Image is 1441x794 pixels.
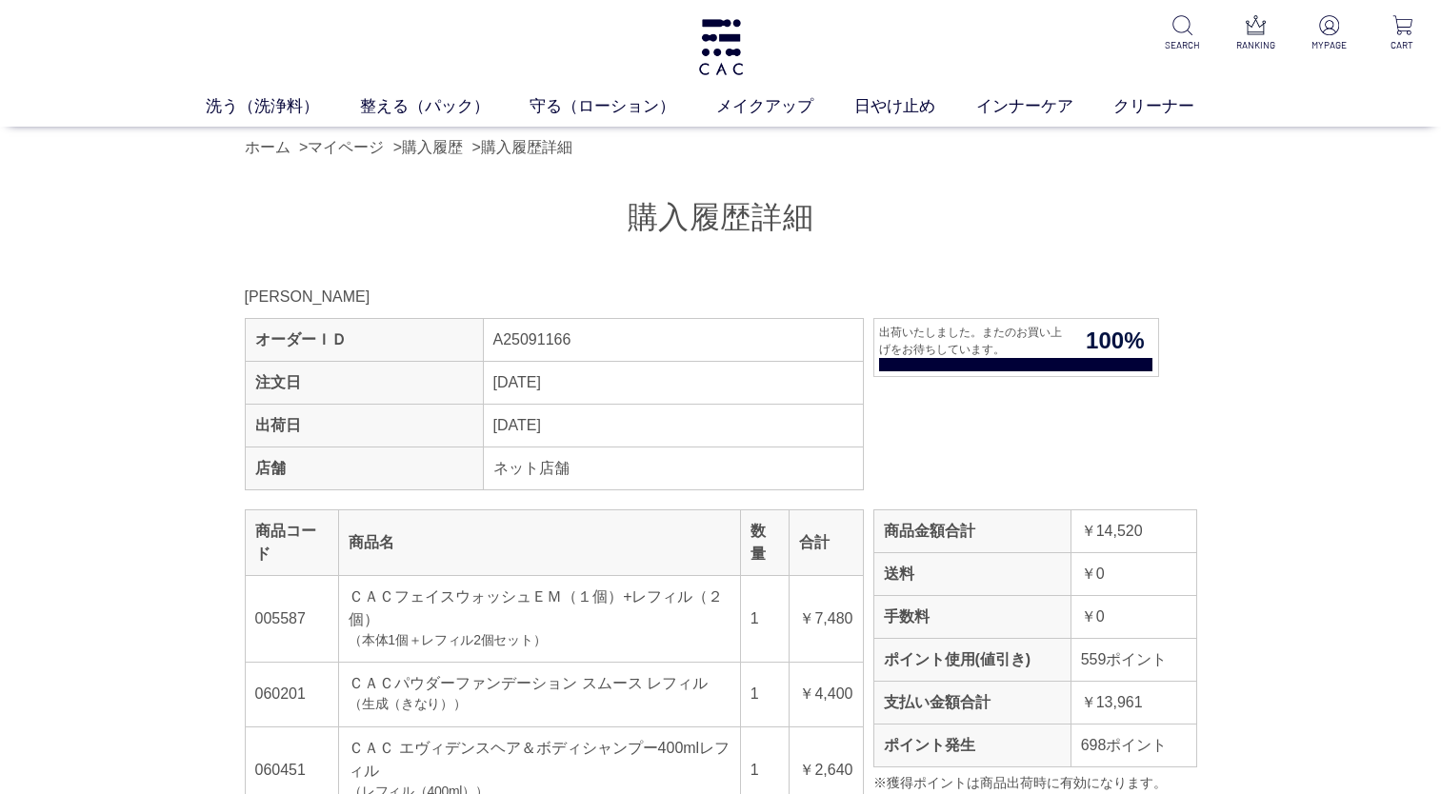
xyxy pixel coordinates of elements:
div: ￥4,400 [799,683,852,705]
span: 出荷いたしました。またのお買い上げをお待ちしています。 [874,324,1073,358]
th: 商品コード [245,509,339,575]
td: ￥14,520 [1071,509,1196,552]
th: 注文日 [245,361,483,404]
td: ネット店舗 [483,447,863,489]
div: 060451 [255,759,330,782]
a: CART [1379,15,1426,52]
td: ￥13,961 [1071,681,1196,724]
div: 1 [751,607,780,630]
td: [DATE] [483,361,863,404]
div: ＣＡＣフェイスウォッシュＥＭ（１個）+レフィル（２個） [349,586,731,631]
li: > [472,136,577,159]
div: 005587 [255,607,330,630]
p: CART [1379,38,1426,52]
div: [PERSON_NAME] [245,286,721,308]
li: > [393,136,468,159]
th: ポイント使用(値引き) [873,638,1071,681]
a: インナーケア [976,94,1114,119]
td: ￥0 [1071,595,1196,638]
th: 支払い金額合計 [873,681,1071,724]
th: 手数料 [873,595,1071,638]
div: ￥7,480 [799,607,852,630]
a: RANKING [1232,15,1279,52]
td: [DATE] [483,404,863,447]
th: 合計 [790,509,863,575]
span: 100% [1072,324,1157,358]
a: メイクアップ [716,94,854,119]
a: 整える（パック） [360,94,530,119]
p: RANKING [1232,38,1279,52]
div: 060201 [255,683,330,705]
img: logo [696,19,746,75]
li: > [299,136,389,159]
th: 店舗 [245,447,483,489]
h1: 購入履歴詳細 [245,197,1197,238]
th: 出荷日 [245,404,483,447]
a: クリーナー [1113,94,1235,119]
th: オーダーＩＤ [245,318,483,361]
div: ＣＡＣパウダーファンデーション スムース レフィル [349,672,731,695]
div: ￥2,640 [799,759,852,782]
a: MYPAGE [1306,15,1352,52]
td: ￥0 [1071,552,1196,595]
th: 送料 [873,552,1071,595]
a: ホーム [245,139,290,155]
a: 日やけ止め [854,94,976,119]
th: 数量 [740,509,790,575]
div: 1 [751,759,780,782]
p: SEARCH [1159,38,1206,52]
div: ＣＡＣ エヴィデンスヘア＆ボディシャンプー400mlレフィル [349,737,731,783]
a: 購入履歴 [402,139,463,155]
div: 1 [751,683,780,705]
span: 698ポイント [1081,737,1168,753]
th: ポイント発生 [873,724,1071,766]
a: 洗う（洗浄料） [206,94,360,119]
th: 商品金額合計 [873,509,1071,552]
a: 購入履歴詳細 [481,139,572,155]
td: A25091166 [483,318,863,361]
a: 守る（ローション） [530,94,716,119]
p: MYPAGE [1306,38,1352,52]
a: SEARCH [1159,15,1206,52]
div: （本体1個＋レフィル2個セット） [349,631,731,649]
a: マイページ [308,139,384,155]
td: 559ポイント [1071,638,1196,681]
th: 商品名 [339,509,741,575]
div: ※獲得ポイントは商品出荷時に有効になります。 [873,773,1197,793]
div: （生成（きなり）） [349,695,731,713]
